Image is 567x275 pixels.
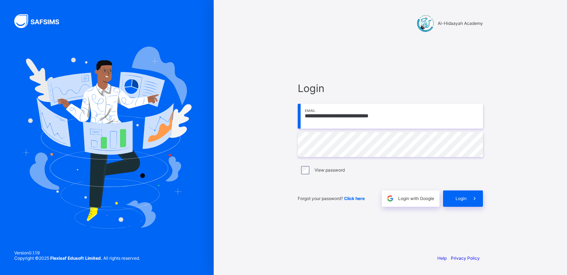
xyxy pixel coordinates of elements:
[438,21,483,26] span: Al-Hidaayah Academy
[298,82,483,95] span: Login
[344,196,365,201] a: Click here
[14,250,140,255] span: Version 0.1.19
[14,14,68,28] img: SAFSIMS Logo
[14,255,140,261] span: Copyright © 2025 All rights reserved.
[50,255,102,261] strong: Flexisaf Edusoft Limited.
[398,196,434,201] span: Login with Google
[314,167,345,173] label: View password
[298,196,365,201] span: Forgot your password?
[451,255,480,261] a: Privacy Policy
[456,196,467,201] span: Login
[386,194,394,203] img: google.396cfc9801f0270233282035f929180a.svg
[22,47,192,228] img: Hero Image
[437,255,447,261] a: Help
